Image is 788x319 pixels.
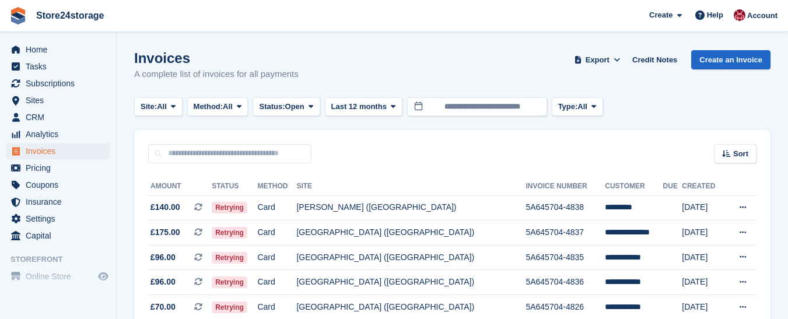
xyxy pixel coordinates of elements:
span: £96.00 [150,251,176,264]
span: Subscriptions [26,75,96,92]
span: Analytics [26,126,96,142]
td: [DATE] [682,220,725,246]
th: Due [663,177,682,196]
span: Tasks [26,58,96,75]
td: Card [257,245,296,270]
button: Type: All [552,97,603,117]
span: Pricing [26,160,96,176]
a: menu [6,194,110,210]
a: menu [6,177,110,193]
td: 5A645704-4836 [526,270,605,295]
td: [DATE] [682,245,725,270]
span: Site: [141,101,157,113]
a: menu [6,211,110,227]
img: stora-icon-8386f47178a22dfd0bd8f6a31ec36ba5ce8667c1dd55bd0f319d3a0aa187defe.svg [9,7,27,24]
span: Capital [26,227,96,244]
th: Site [296,177,526,196]
span: Last 12 months [331,101,387,113]
span: CRM [26,109,96,125]
p: A complete list of invoices for all payments [134,68,299,81]
span: All [577,101,587,113]
span: Type: [558,101,578,113]
th: Invoice Number [526,177,605,196]
span: Insurance [26,194,96,210]
a: menu [6,126,110,142]
span: Sort [733,148,748,160]
th: Customer [605,177,663,196]
a: menu [6,58,110,75]
button: Last 12 months [325,97,402,117]
span: Retrying [212,227,247,239]
a: menu [6,227,110,244]
td: [DATE] [682,195,725,220]
th: Method [257,177,296,196]
span: Retrying [212,302,247,313]
button: Site: All [134,97,183,117]
a: menu [6,109,110,125]
td: 5A645704-4838 [526,195,605,220]
a: menu [6,143,110,159]
span: £96.00 [150,276,176,288]
td: [GEOGRAPHIC_DATA] ([GEOGRAPHIC_DATA]) [296,245,526,270]
span: All [223,101,233,113]
span: Home [26,41,96,58]
a: Store24storage [31,6,109,25]
button: Status: Open [253,97,320,117]
td: Card [257,220,296,246]
a: Create an Invoice [691,50,771,69]
span: All [157,101,167,113]
td: 5A645704-4835 [526,245,605,270]
a: menu [6,75,110,92]
span: £140.00 [150,201,180,213]
span: £70.00 [150,301,176,313]
td: [GEOGRAPHIC_DATA] ([GEOGRAPHIC_DATA]) [296,270,526,295]
a: menu [6,268,110,285]
span: Retrying [212,202,247,213]
a: menu [6,92,110,108]
span: Online Store [26,268,96,285]
td: [GEOGRAPHIC_DATA] ([GEOGRAPHIC_DATA]) [296,220,526,246]
button: Method: All [187,97,248,117]
span: Create [649,9,673,21]
img: Mandy Huges [734,9,745,21]
a: Preview store [96,269,110,283]
h1: Invoices [134,50,299,66]
td: Card [257,270,296,295]
th: Created [682,177,725,196]
span: Retrying [212,276,247,288]
span: Coupons [26,177,96,193]
span: Settings [26,211,96,227]
a: menu [6,41,110,58]
span: Status: [259,101,285,113]
span: Open [285,101,304,113]
span: £175.00 [150,226,180,239]
span: Sites [26,92,96,108]
td: 5A645704-4837 [526,220,605,246]
th: Amount [148,177,212,196]
button: Export [572,50,623,69]
span: Help [707,9,723,21]
td: [PERSON_NAME] ([GEOGRAPHIC_DATA]) [296,195,526,220]
a: Credit Notes [628,50,682,69]
span: Export [586,54,610,66]
span: Retrying [212,252,247,264]
a: menu [6,160,110,176]
span: Account [747,10,778,22]
th: Status [212,177,257,196]
span: Invoices [26,143,96,159]
span: Method: [194,101,223,113]
td: [DATE] [682,270,725,295]
td: Card [257,195,296,220]
span: Storefront [10,254,116,265]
